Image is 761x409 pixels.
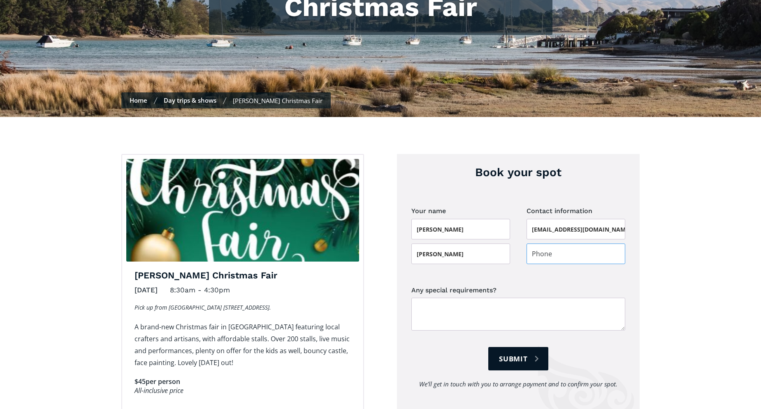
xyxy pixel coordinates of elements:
[135,284,158,296] div: [DATE]
[135,377,146,386] div: $45
[411,164,625,180] h3: Book your spot
[126,159,359,262] img: Christmas Fair
[135,302,351,312] p: Pick up from [GEOGRAPHIC_DATA] [STREET_ADDRESS].
[130,96,147,104] a: Home
[527,219,625,239] input: Email
[135,270,351,282] h3: [PERSON_NAME] Christmas Fair
[527,244,625,264] input: Phone
[411,205,446,217] legend: Your name
[411,205,625,406] form: Day trip booking
[233,97,322,105] div: [PERSON_NAME] Christmas Fair
[135,321,351,369] p: A brand-new Christmas fair in [GEOGRAPHIC_DATA] featuring local crafters and artisans, with affor...
[419,379,617,390] div: We’ll get in touch with you to arrange payment and to confirm your spot.
[146,377,180,386] div: per person
[527,205,592,217] legend: Contact information
[135,386,351,395] div: All-inclusive price
[170,284,230,296] div: 8:30am - 4:30pm
[488,347,548,370] input: Submit
[411,244,510,264] input: Last name
[121,92,331,108] nav: Breadcrumbs
[164,96,216,104] a: Day trips & shows
[411,219,510,239] input: First name
[411,285,625,296] label: Any special requirements?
